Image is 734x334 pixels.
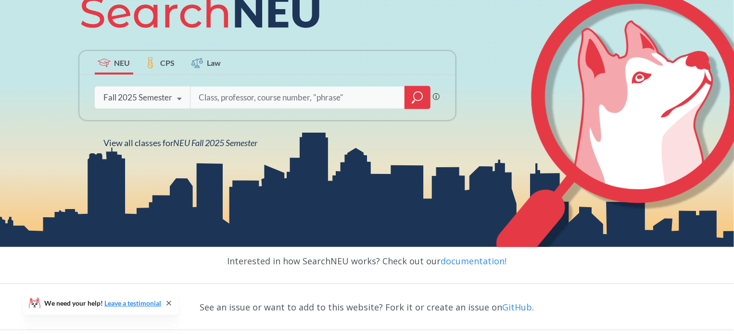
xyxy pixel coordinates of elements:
[103,137,258,148] span: View all classes for
[207,57,221,68] span: Law
[174,137,258,148] span: NEU Fall 2025 Semester
[405,86,430,109] div: magnifying glass
[441,255,507,267] a: documentation!
[103,92,172,103] div: Fall 2025 Semester
[198,87,398,108] input: Class, professor, course number, "phrase"
[503,301,532,313] a: GitHub
[412,91,423,104] svg: magnifying glass
[160,57,175,68] span: CPS
[114,57,130,68] span: NEU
